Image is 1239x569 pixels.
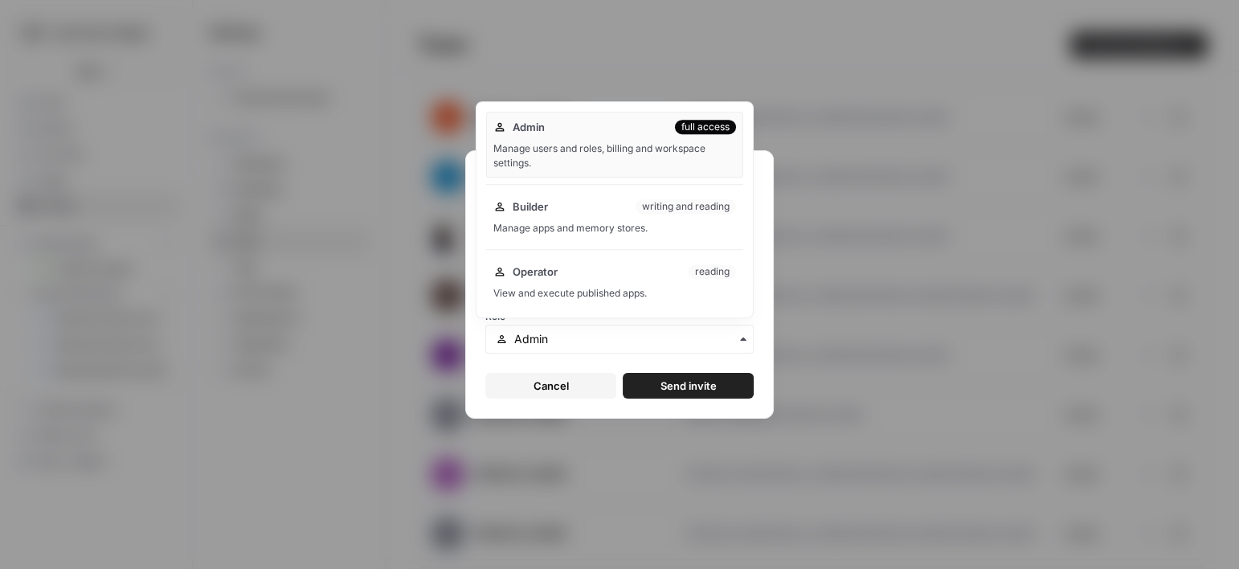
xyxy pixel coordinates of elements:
[513,119,545,135] span: Admin
[689,264,736,279] div: reading
[493,141,736,170] div: Manage users and roles, billing and workspace settings.
[485,373,616,399] button: Cancel
[513,264,558,280] span: Operator
[514,331,743,347] input: Admin
[513,199,548,215] span: Builder
[660,378,717,394] span: Send invite
[636,199,736,214] div: writing and reading
[623,373,754,399] button: Send invite
[675,120,736,134] div: full access
[534,378,569,394] span: Cancel
[493,221,736,235] div: Manage apps and memory stores.
[493,286,736,301] div: View and execute published apps.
